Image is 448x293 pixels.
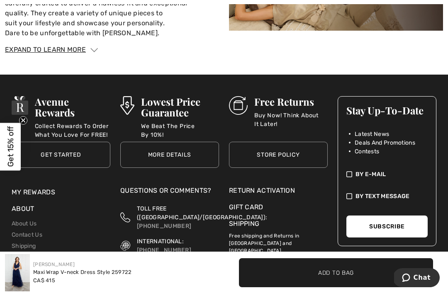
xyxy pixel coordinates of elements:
[137,223,191,230] a: [PHONE_NUMBER]
[394,268,440,289] iframe: Opens a widget where you can chat to one of our agents
[141,122,219,138] p: We Beat The Price By 10%!
[120,142,219,168] a: More Details
[35,122,110,138] p: Collect Rewards To Order What You Love For FREE!
[318,268,354,277] span: Add to Bag
[12,188,55,196] a: My Rewards
[33,277,55,283] span: CA$ 415
[120,237,130,254] img: International
[12,231,42,238] a: Contact Us
[120,204,130,230] img: Toll Free (Canada/US)
[35,96,110,118] h3: Avenue Rewards
[90,48,98,52] img: Arrow1.svg
[5,45,443,55] div: Expand to Learn More
[254,111,328,128] p: Buy Now! Think About It Later!
[19,116,27,124] button: Close teaser
[239,258,433,287] button: Add to Bag
[33,262,75,267] a: [PERSON_NAME]
[254,96,328,107] h3: Free Returns
[346,216,428,237] button: Subscribe
[346,170,352,179] img: check
[120,96,134,115] img: Lowest Price Guarantee
[6,126,15,167] span: Get 15% off
[229,220,259,228] a: Shipping
[229,142,328,168] a: Store Policy
[355,192,410,201] span: By Text Message
[137,238,184,245] span: INTERNATIONAL:
[229,186,328,196] a: Return Activation
[5,254,30,291] img: Maxi Wrap V-Neck Dress Style 259722
[355,170,386,179] span: By E-mail
[12,220,37,227] a: About Us
[12,96,28,115] img: Avenue Rewards
[12,204,110,218] div: About
[12,242,36,249] a: Shipping
[355,147,379,156] span: Contests
[120,186,219,200] div: Questions or Comments?
[229,96,248,115] img: Free Returns
[229,202,328,212] a: Gift Card
[137,205,267,221] span: TOLL FREE ([GEOGRAPHIC_DATA]/[GEOGRAPHIC_DATA]):
[355,138,415,147] span: Deals And Promotions
[229,229,328,254] p: Free shipping and Returns in [GEOGRAPHIC_DATA] and [GEOGRAPHIC_DATA].
[141,96,219,118] h3: Lowest Price Guarantee
[346,105,428,116] h3: Stay Up-To-Date
[12,142,110,168] a: Get Started
[355,130,389,138] span: Latest News
[33,268,132,276] div: Maxi Wrap V-neck Dress Style 259722
[137,247,191,254] a: [PHONE_NUMBER]
[346,192,352,201] img: check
